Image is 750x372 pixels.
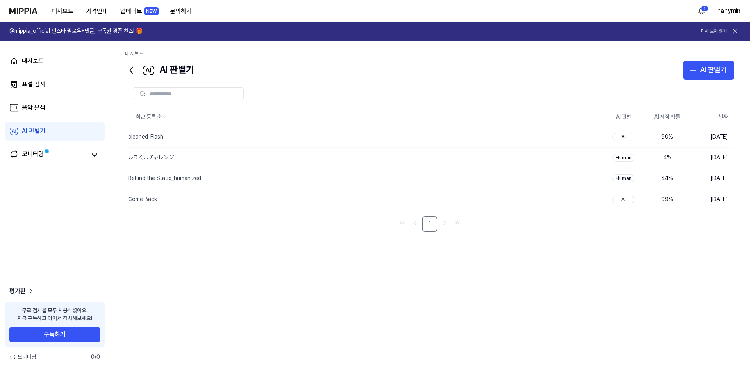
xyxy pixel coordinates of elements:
[9,27,143,35] h1: @mippia_official 인스타 팔로우+댓글, 구독권 경품 찬스! 🎁
[439,217,450,228] a: Go to next page
[128,174,201,182] div: Behind the Static_humanized
[422,216,437,232] a: 1
[22,80,45,89] div: 표절 검사
[114,0,164,22] a: 업데이트NEW
[5,122,105,141] a: AI 판별기
[409,217,420,228] a: Go to previous page
[452,217,462,228] a: Go to last page
[91,353,100,361] span: 0 / 0
[5,98,105,117] a: 음악 분석
[128,196,157,203] div: Come Back
[22,150,44,160] div: 모니터링
[602,108,645,126] th: AI 판별
[652,154,683,162] div: 4 %
[612,154,634,162] div: Human
[612,196,634,203] div: AI
[652,174,683,182] div: 44 %
[689,108,734,126] th: 날짜
[645,108,689,126] th: AI 제작 확률
[22,126,45,136] div: AI 판별기
[701,28,727,35] button: 다시 보지 않기
[700,64,727,76] div: AI 판별기
[114,4,164,19] button: 업데이트NEW
[697,6,706,16] img: 알림
[128,133,163,141] div: cleaned_Flash
[45,4,80,19] button: 대시보드
[17,307,92,322] div: 무료 검사를 모두 사용하셨어요. 지금 구독하고 이어서 검사해보세요!
[652,196,683,203] div: 99 %
[164,4,198,19] button: 문의하기
[5,52,105,70] a: 대시보드
[652,133,683,141] div: 90 %
[701,5,709,12] div: 1
[689,189,734,210] td: [DATE]
[683,61,734,80] button: AI 판별기
[695,5,708,17] button: 알림1
[689,147,734,168] td: [DATE]
[9,287,35,296] a: 평가판
[5,75,105,94] a: 표절 검사
[612,133,634,141] div: AI
[144,7,159,15] div: NEW
[717,6,741,16] button: hanymin
[9,353,36,361] span: 모니터링
[9,287,26,296] span: 평가판
[9,8,37,14] img: logo
[612,174,634,182] div: Human
[128,154,174,162] div: しろくまチャレンジ
[80,4,114,19] button: 가격안내
[9,327,100,342] button: 구독하기
[397,217,408,228] a: Go to first page
[125,216,734,232] nav: pagination
[689,126,734,147] td: [DATE]
[9,150,86,160] a: 모니터링
[689,168,734,189] td: [DATE]
[125,61,194,80] div: AI 판별기
[125,50,144,57] a: 대시보드
[22,56,44,66] div: 대시보드
[22,103,45,112] div: 음악 분석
